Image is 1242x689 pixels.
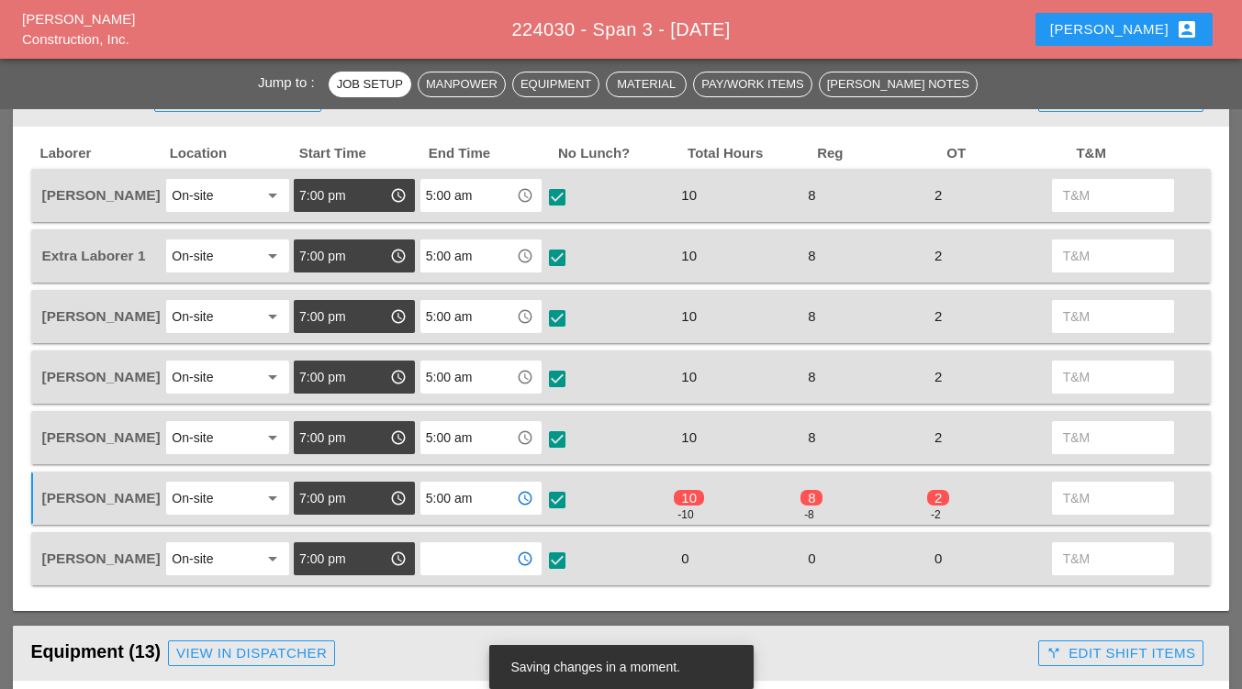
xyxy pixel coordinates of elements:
span: Jump to : [258,74,322,90]
div: -10 [677,506,693,523]
i: access_time [390,429,407,446]
span: No Lunch? [556,143,686,164]
div: On-site [172,369,213,385]
span: 10 [674,369,704,384]
div: [PERSON_NAME] [1050,18,1198,40]
div: On-site [172,429,213,446]
i: arrow_drop_down [262,366,284,388]
span: 8 [800,490,822,506]
i: arrow_drop_down [262,548,284,570]
span: 2 [927,248,949,263]
input: T&M [1063,302,1164,331]
span: Saving changes in a moment. [511,660,680,674]
i: access_time [517,490,533,506]
div: Manpower [426,75,498,94]
span: 224030 - Span 3 - [DATE] [511,19,730,39]
div: Material [614,75,678,94]
i: access_time [390,369,407,385]
span: End Time [427,143,556,164]
span: 8 [800,369,822,384]
button: Pay/Work Items [693,72,811,97]
span: 10 [674,490,704,506]
a: [PERSON_NAME] Construction, Inc. [22,11,135,48]
i: access_time [517,369,533,385]
span: 2 [927,429,949,445]
input: T&M [1063,423,1164,452]
i: arrow_drop_down [262,427,284,449]
span: Total Hours [686,143,815,164]
i: call_split [1046,646,1061,661]
div: [PERSON_NAME] Notes [827,75,969,94]
span: 8 [800,248,822,263]
div: -8 [804,506,814,523]
input: T&M [1063,181,1164,210]
i: arrow_drop_down [262,306,284,328]
input: T&M [1063,362,1164,392]
span: [PERSON_NAME] [42,550,161,566]
div: -2 [931,506,941,523]
input: T&M [1063,544,1164,573]
i: access_time [390,490,407,506]
i: arrow_drop_down [262,487,284,509]
span: Laborer [39,143,168,164]
i: account_box [1176,18,1198,40]
div: Job Setup [337,75,403,94]
i: access_time [390,187,407,204]
div: Equipment [520,75,591,94]
div: On-site [172,490,213,506]
i: access_time [390,550,407,567]
input: T&M [1063,483,1164,513]
span: 10 [674,429,704,445]
span: 8 [800,308,822,324]
button: [PERSON_NAME] [1035,13,1213,46]
span: 10 [674,248,704,263]
span: [PERSON_NAME] [42,429,161,445]
i: access_time [390,248,407,264]
span: T&M [1074,143,1203,164]
div: Equipment (13) [31,635,1032,672]
i: access_time [517,187,533,204]
span: [PERSON_NAME] [42,187,161,203]
button: Material [606,72,687,97]
button: Edit Shift Items [1038,640,1203,666]
span: Location [168,143,297,164]
div: Pay/Work Items [701,75,803,94]
button: Job Setup [329,72,411,97]
i: arrow_drop_down [262,184,284,206]
span: Start Time [297,143,427,164]
div: View in Dispatcher [176,643,327,664]
span: 8 [800,187,822,203]
i: access_time [390,308,407,325]
span: 2 [927,187,949,203]
span: 10 [674,187,704,203]
span: 2 [927,308,949,324]
span: 2 [927,369,949,384]
span: Extra Laborer 1 [42,248,146,263]
span: 0 [674,550,696,566]
i: access_time [517,429,533,446]
span: 10 [674,308,704,324]
div: On-site [172,550,213,567]
button: Equipment [512,72,599,97]
button: Manpower [418,72,506,97]
span: [PERSON_NAME] [42,308,161,324]
div: On-site [172,248,213,264]
i: access_time [517,248,533,264]
a: View in Dispatcher [168,640,335,666]
span: [PERSON_NAME] [42,369,161,384]
span: 0 [800,550,822,566]
i: access_time [517,308,533,325]
button: [PERSON_NAME] Notes [819,72,978,97]
div: On-site [172,308,213,325]
span: [PERSON_NAME] [42,490,161,506]
span: OT [945,143,1074,164]
span: 0 [927,550,949,566]
input: T&M [1063,241,1164,271]
div: On-site [172,187,213,204]
span: 2 [927,490,949,506]
div: Edit Shift Items [1046,643,1195,664]
i: access_time [517,550,533,567]
span: 8 [800,429,822,445]
span: Reg [815,143,945,164]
